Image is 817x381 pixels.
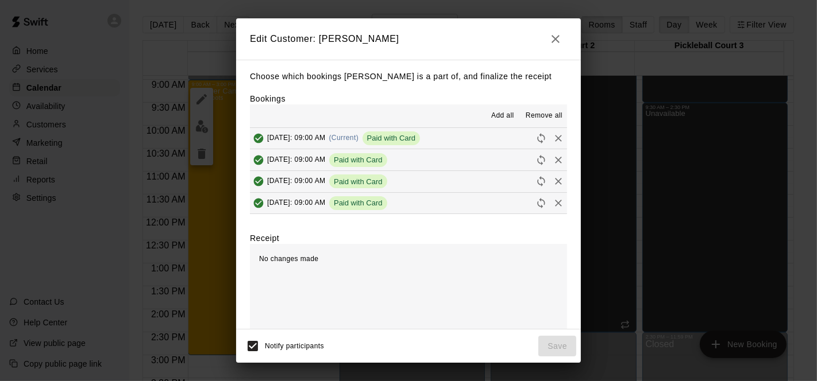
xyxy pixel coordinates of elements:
button: Added & Paid[DATE]: 09:00 AMPaid with CardRescheduleRemove [250,193,567,214]
button: Added & Paid[DATE]: 09:00 AMPaid with CardRescheduleRemove [250,171,567,192]
span: [DATE]: 09:00 AM [267,134,326,142]
span: Remove [550,198,567,207]
span: Notify participants [265,342,324,350]
h2: Edit Customer: [PERSON_NAME] [236,18,581,60]
span: [DATE]: 09:00 AM [267,177,326,185]
span: No changes made [259,255,318,263]
span: (Current) [329,134,359,142]
span: Reschedule [533,133,550,142]
button: Added & Paid [250,195,267,212]
button: Add all [484,107,521,125]
span: Paid with Card [329,177,387,186]
span: [DATE]: 09:00 AM [267,199,326,207]
span: Reschedule [533,198,550,207]
span: Reschedule [533,155,550,164]
span: [DATE]: 09:00 AM [267,155,326,164]
span: Add all [491,110,514,122]
button: Added & Paid [250,173,267,190]
button: Added & Paid[DATE]: 09:00 AMPaid with CardRescheduleRemove [250,149,567,170]
button: Added & Paid[DATE]: 09:00 AM(Current)Paid with CardRescheduleRemove [250,128,567,149]
span: Paid with Card [329,199,387,207]
span: Paid with Card [363,134,421,142]
span: Paid with Card [329,155,387,164]
span: Remove [550,133,567,142]
button: Added & Paid [250,130,267,147]
button: Remove all [521,107,567,125]
span: Remove all [526,110,562,122]
span: Remove [550,155,567,164]
label: Bookings [250,94,286,103]
label: Receipt [250,232,279,244]
p: Choose which bookings [PERSON_NAME] is a part of, and finalize the receipt [250,69,567,84]
button: Added & Paid [250,151,267,169]
span: Remove [550,177,567,185]
span: Reschedule [533,177,550,185]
